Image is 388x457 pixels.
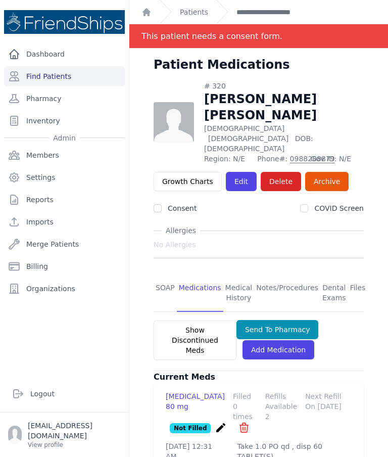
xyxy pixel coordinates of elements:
[4,111,125,131] a: Inventory
[154,240,196,250] span: No Allergies
[154,275,364,312] nav: Tabs
[4,234,125,254] a: Merge Patients
[305,172,349,191] a: Archive
[311,154,364,164] span: Gov ID: N/E
[4,145,125,165] a: Members
[257,154,304,164] span: Phone#:
[162,225,200,236] span: Allergies
[305,391,344,422] div: Next Refill On [DATE]
[348,275,368,312] a: Files
[265,391,297,422] div: Refills Available 2
[180,7,208,17] a: Patients
[215,426,229,436] a: create
[204,81,364,91] div: # 320
[223,275,255,312] a: Medical History
[154,321,236,360] button: Show Discontinued Meds
[154,57,290,73] h1: Patient Medications
[4,88,125,109] a: Pharmacy
[261,172,301,191] button: Delete
[4,256,125,277] a: Billing
[49,133,80,143] span: Admin
[4,190,125,210] a: Reports
[243,340,314,359] a: Add Medication
[215,422,227,434] i: create
[4,10,125,34] img: Medical Missions EMR
[8,421,121,449] a: [EMAIL_ADDRESS][DOMAIN_NAME] View profile
[154,371,364,383] h3: Current Meds
[28,421,121,441] p: [EMAIL_ADDRESS][DOMAIN_NAME]
[254,275,320,312] a: Notes/Procedures
[28,441,121,449] p: View profile
[166,391,225,422] div: [MEDICAL_DATA] 80 mg
[204,123,364,154] p: [DEMOGRAPHIC_DATA]
[236,320,319,339] button: Send To Pharmacy
[129,24,388,49] div: Notification
[141,24,282,48] div: This patient needs a consent form.
[177,275,223,312] a: Medications
[168,204,197,212] label: Consent
[4,212,125,232] a: Imports
[204,91,364,123] h1: [PERSON_NAME] [PERSON_NAME]
[4,44,125,64] a: Dashboard
[314,204,364,212] label: COVID Screen
[233,391,257,422] div: Filled 0 times
[4,167,125,188] a: Settings
[154,275,177,312] a: SOAP
[4,66,125,86] a: Find Patients
[8,384,121,404] a: Logout
[154,172,222,191] a: Growth Charts
[170,423,211,433] p: Not Filled
[208,134,288,143] span: [DEMOGRAPHIC_DATA]
[226,172,257,191] a: Edit
[204,154,251,164] span: Region: N/E
[4,279,125,299] a: Organizations
[320,275,348,312] a: Dental Exams
[154,102,194,143] img: person-242608b1a05df3501eefc295dc1bc67a.jpg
